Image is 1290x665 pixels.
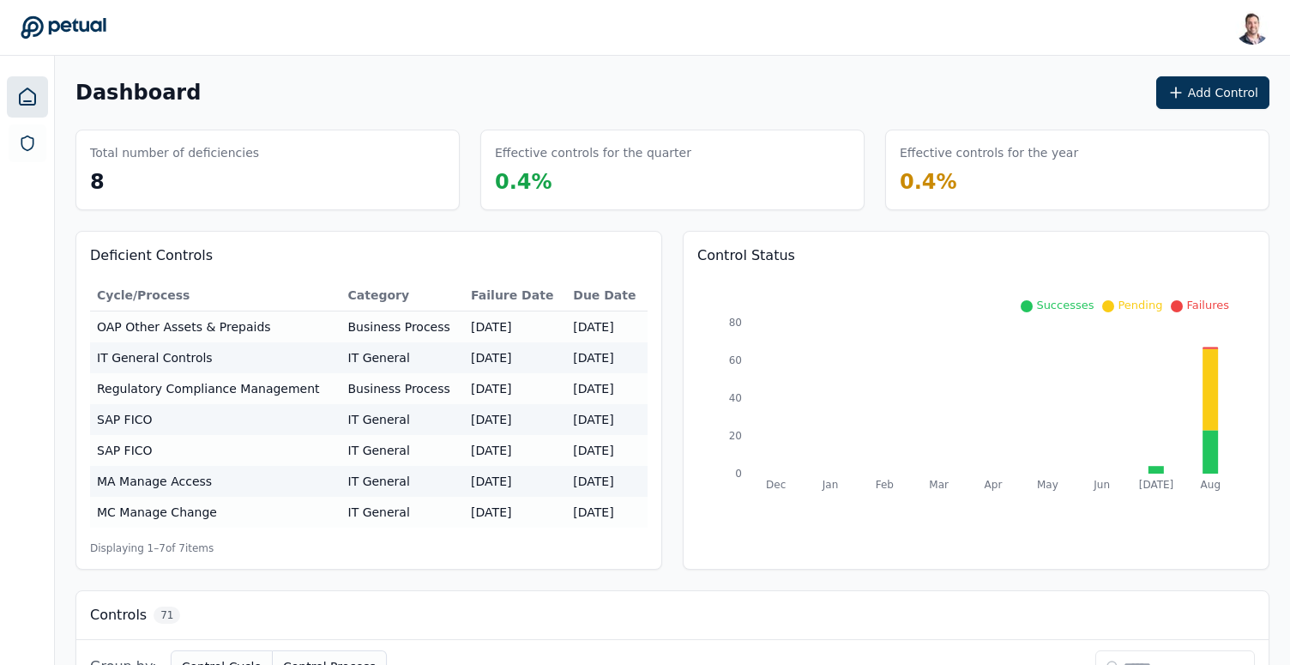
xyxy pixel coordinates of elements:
[464,466,566,497] td: [DATE]
[464,373,566,404] td: [DATE]
[1093,479,1110,491] tspan: Jun
[1036,299,1094,311] span: Successes
[90,466,341,497] td: MA Manage Access
[985,479,1003,491] tspan: Apr
[90,605,147,626] h3: Controls
[7,76,48,118] a: Dashboard
[929,479,949,491] tspan: Mar
[341,280,465,311] th: Category
[729,317,742,329] tspan: 80
[566,404,648,435] td: [DATE]
[495,144,691,161] h3: Effective controls for the quarter
[464,435,566,466] td: [DATE]
[341,311,465,343] td: Business Process
[90,342,341,373] td: IT General Controls
[21,15,106,39] a: Go to Dashboard
[464,280,566,311] th: Failure Date
[341,342,465,373] td: IT General
[464,404,566,435] td: [DATE]
[876,479,894,491] tspan: Feb
[566,497,648,528] td: [DATE]
[766,479,786,491] tspan: Dec
[1139,479,1174,491] tspan: [DATE]
[566,466,648,497] td: [DATE]
[90,170,105,194] span: 8
[900,144,1078,161] h3: Effective controls for the year
[9,124,46,162] a: SOC 1 Reports
[729,392,742,404] tspan: 40
[90,280,341,311] th: Cycle/Process
[341,466,465,497] td: IT General
[90,144,259,161] h3: Total number of deficiencies
[90,373,341,404] td: Regulatory Compliance Management
[90,245,648,266] h3: Deficient Controls
[900,170,957,194] span: 0.4 %
[341,435,465,466] td: IT General
[729,354,742,366] tspan: 60
[341,497,465,528] td: IT General
[90,541,214,555] span: Displaying 1– 7 of 7 items
[1201,479,1221,491] tspan: Aug
[566,373,648,404] td: [DATE]
[822,479,839,491] tspan: Jan
[1118,299,1162,311] span: Pending
[341,404,465,435] td: IT General
[1186,299,1229,311] span: Failures
[90,311,341,343] td: OAP Other Assets & Prepaids
[341,373,465,404] td: Business Process
[464,497,566,528] td: [DATE]
[464,311,566,343] td: [DATE]
[90,404,341,435] td: SAP FICO
[566,280,648,311] th: Due Date
[735,468,742,480] tspan: 0
[1235,10,1269,45] img: Snir Kodesh
[1156,76,1269,109] button: Add Control
[566,435,648,466] td: [DATE]
[1037,479,1058,491] tspan: May
[729,430,742,442] tspan: 20
[90,497,341,528] td: MC Manage Change
[75,79,201,106] h1: Dashboard
[464,342,566,373] td: [DATE]
[697,245,1255,266] h3: Control Status
[566,342,648,373] td: [DATE]
[90,435,341,466] td: SAP FICO
[566,311,648,343] td: [DATE]
[154,607,180,624] span: 71
[495,170,552,194] span: 0.4 %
